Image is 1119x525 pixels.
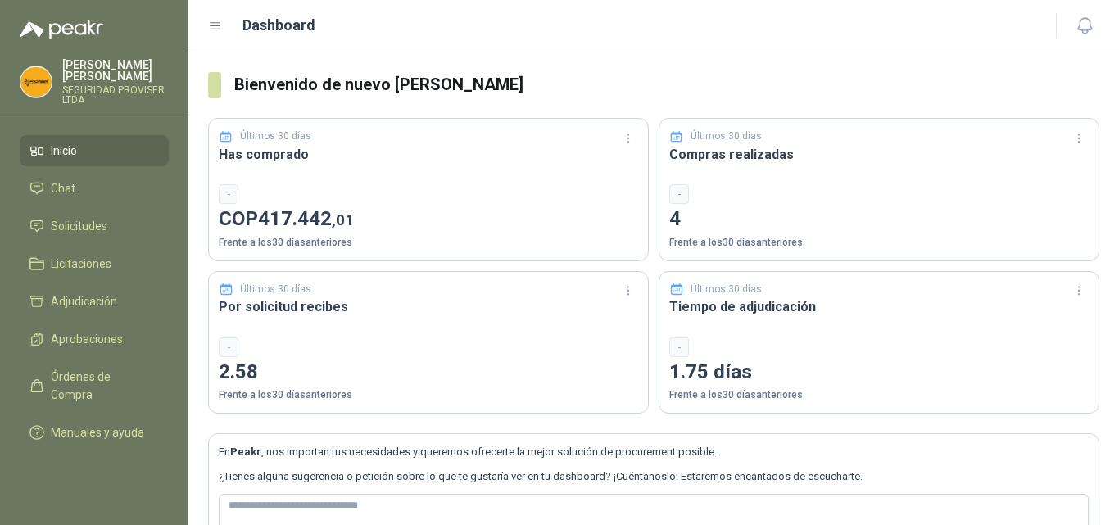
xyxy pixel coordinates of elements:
a: Licitaciones [20,248,169,279]
a: Solicitudes [20,210,169,242]
p: Frente a los 30 días anteriores [669,387,1089,403]
h3: Bienvenido de nuevo [PERSON_NAME] [234,72,1099,97]
a: Aprobaciones [20,324,169,355]
p: 4 [669,204,1089,235]
span: Chat [51,179,75,197]
h3: Compras realizadas [669,144,1089,165]
p: Últimos 30 días [240,129,311,144]
span: 417.442 [258,207,354,230]
p: Últimos 30 días [240,282,311,297]
span: Licitaciones [51,255,111,273]
p: ¿Tienes alguna sugerencia o petición sobre lo que te gustaría ver en tu dashboard? ¡Cuéntanoslo! ... [219,468,1089,485]
h3: Has comprado [219,144,638,165]
div: - [669,337,689,357]
img: Company Logo [20,66,52,97]
span: Aprobaciones [51,330,123,348]
p: Últimos 30 días [691,129,762,144]
div: - [219,184,238,204]
p: 1.75 días [669,357,1089,388]
a: Órdenes de Compra [20,361,169,410]
p: En , nos importan tus necesidades y queremos ofrecerte la mejor solución de procurement posible. [219,444,1089,460]
img: Logo peakr [20,20,103,39]
h3: Tiempo de adjudicación [669,296,1089,317]
span: Manuales y ayuda [51,423,144,441]
p: Frente a los 30 días anteriores [219,235,638,251]
a: Chat [20,173,169,204]
span: ,01 [332,210,354,229]
span: Adjudicación [51,292,117,310]
p: Frente a los 30 días anteriores [669,235,1089,251]
p: COP [219,204,638,235]
h3: Por solicitud recibes [219,296,638,317]
p: Frente a los 30 días anteriores [219,387,638,403]
p: SEGURIDAD PROVISER LTDA [62,85,169,105]
a: Inicio [20,135,169,166]
p: Últimos 30 días [691,282,762,297]
p: 2.58 [219,357,638,388]
span: Inicio [51,142,77,160]
h1: Dashboard [242,14,315,37]
span: Solicitudes [51,217,107,235]
p: [PERSON_NAME] [PERSON_NAME] [62,59,169,82]
a: Manuales y ayuda [20,417,169,448]
b: Peakr [230,446,261,458]
span: Órdenes de Compra [51,368,153,404]
div: - [669,184,689,204]
a: Adjudicación [20,286,169,317]
div: - [219,337,238,357]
